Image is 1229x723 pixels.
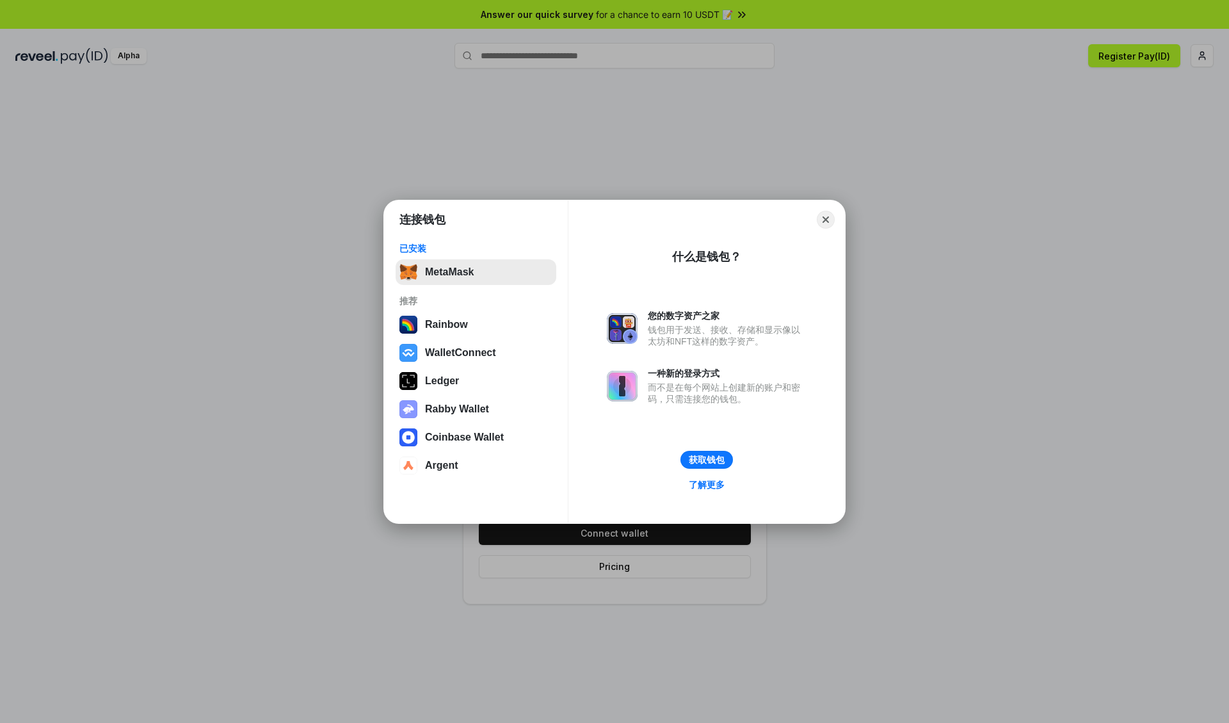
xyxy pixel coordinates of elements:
[681,476,732,493] a: 了解更多
[399,372,417,390] img: svg+xml,%3Csvg%20xmlns%3D%22http%3A%2F%2Fwww.w3.org%2F2000%2Fsvg%22%20width%3D%2228%22%20height%3...
[396,312,556,337] button: Rainbow
[396,396,556,422] button: Rabby Wallet
[425,319,468,330] div: Rainbow
[399,212,446,227] h1: 连接钱包
[425,403,489,415] div: Rabby Wallet
[672,249,741,264] div: 什么是钱包？
[399,295,552,307] div: 推荐
[396,259,556,285] button: MetaMask
[689,479,725,491] div: 了解更多
[648,310,807,321] div: 您的数字资产之家
[425,347,496,359] div: WalletConnect
[396,368,556,394] button: Ledger
[680,451,733,469] button: 获取钱包
[425,375,459,387] div: Ledger
[399,400,417,418] img: svg+xml,%3Csvg%20xmlns%3D%22http%3A%2F%2Fwww.w3.org%2F2000%2Fsvg%22%20fill%3D%22none%22%20viewBox...
[399,316,417,334] img: svg+xml,%3Csvg%20width%3D%22120%22%20height%3D%22120%22%20viewBox%3D%220%200%20120%20120%22%20fil...
[648,368,807,379] div: 一种新的登录方式
[399,243,552,254] div: 已安装
[648,382,807,405] div: 而不是在每个网站上创建新的账户和密码，只需连接您的钱包。
[648,324,807,347] div: 钱包用于发送、接收、存储和显示像以太坊和NFT这样的数字资产。
[689,454,725,466] div: 获取钱包
[396,425,556,450] button: Coinbase Wallet
[425,460,458,471] div: Argent
[399,457,417,475] img: svg+xml,%3Csvg%20width%3D%2228%22%20height%3D%2228%22%20viewBox%3D%220%200%2028%2028%22%20fill%3D...
[607,371,638,402] img: svg+xml,%3Csvg%20xmlns%3D%22http%3A%2F%2Fwww.w3.org%2F2000%2Fsvg%22%20fill%3D%22none%22%20viewBox...
[425,266,474,278] div: MetaMask
[399,263,417,281] img: svg+xml,%3Csvg%20fill%3D%22none%22%20height%3D%2233%22%20viewBox%3D%220%200%2035%2033%22%20width%...
[399,344,417,362] img: svg+xml,%3Csvg%20width%3D%2228%22%20height%3D%2228%22%20viewBox%3D%220%200%2028%2028%22%20fill%3D...
[425,432,504,443] div: Coinbase Wallet
[399,428,417,446] img: svg+xml,%3Csvg%20width%3D%2228%22%20height%3D%2228%22%20viewBox%3D%220%200%2028%2028%22%20fill%3D...
[396,453,556,478] button: Argent
[817,211,835,229] button: Close
[607,313,638,344] img: svg+xml,%3Csvg%20xmlns%3D%22http%3A%2F%2Fwww.w3.org%2F2000%2Fsvg%22%20fill%3D%22none%22%20viewBox...
[396,340,556,366] button: WalletConnect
